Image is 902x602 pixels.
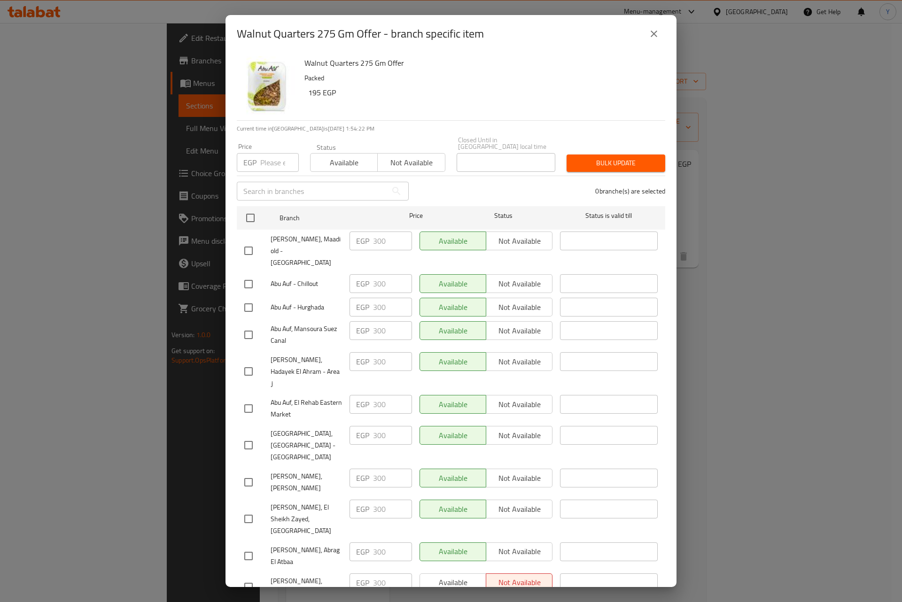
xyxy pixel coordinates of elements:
[243,157,257,168] p: EGP
[356,430,369,441] p: EGP
[356,301,369,313] p: EGP
[574,157,658,169] span: Bulk update
[356,325,369,336] p: EGP
[237,26,484,41] h2: Walnut Quarters 275 Gm Offer - branch specific item
[271,544,342,568] span: [PERSON_NAME], Abrag El Atbaa
[373,298,412,316] input: Please enter price
[373,500,412,518] input: Please enter price
[271,354,342,389] span: [PERSON_NAME], Hadayek El Ahram - Area ز
[280,212,377,224] span: Branch
[271,502,342,537] span: [PERSON_NAME], El Sheikh Zayed, [GEOGRAPHIC_DATA]
[356,399,369,410] p: EGP
[308,86,658,99] h6: 195 EGP
[373,321,412,340] input: Please enter price
[314,156,374,170] span: Available
[373,469,412,487] input: Please enter price
[356,278,369,289] p: EGP
[356,503,369,515] p: EGP
[271,428,342,463] span: [GEOGRAPHIC_DATA], [GEOGRAPHIC_DATA] - [GEOGRAPHIC_DATA]
[271,575,342,599] span: [PERSON_NAME], [DATE] - Chill Out
[237,182,387,201] input: Search in branches
[373,274,412,293] input: Please enter price
[373,352,412,371] input: Please enter price
[304,72,658,84] p: Packed
[237,56,297,116] img: Walnut Quarters 275 Gm Offer
[381,156,441,170] span: Not available
[356,356,369,367] p: EGP
[271,397,342,420] span: Abu Auf, El Rehab Eastern Market
[373,426,412,445] input: Please enter price
[373,542,412,561] input: Please enter price
[304,56,658,69] h6: Walnut Quarters 275 Gm Offer
[271,471,342,494] span: [PERSON_NAME], [PERSON_NAME]
[643,23,665,45] button: close
[560,210,658,222] span: Status is valid till
[373,232,412,250] input: Please enter price
[237,124,665,133] p: Current time in [GEOGRAPHIC_DATA] is [DATE] 1:54:22 PM
[455,210,552,222] span: Status
[271,233,342,269] span: [PERSON_NAME], Maadi old -[GEOGRAPHIC_DATA]
[356,235,369,247] p: EGP
[271,323,342,347] span: Abu Auf, Mansoura Suez Canal
[260,153,299,172] input: Please enter price
[595,186,665,196] p: 0 branche(s) are selected
[373,395,412,414] input: Please enter price
[356,546,369,557] p: EGP
[377,153,445,172] button: Not available
[271,278,342,290] span: Abu Auf - Chillout
[271,301,342,313] span: Abu Auf - Hurghada
[310,153,378,172] button: Available
[385,210,447,222] span: Price
[356,577,369,588] p: EGP
[356,472,369,484] p: EGP
[373,573,412,592] input: Please enter price
[567,154,665,172] button: Bulk update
